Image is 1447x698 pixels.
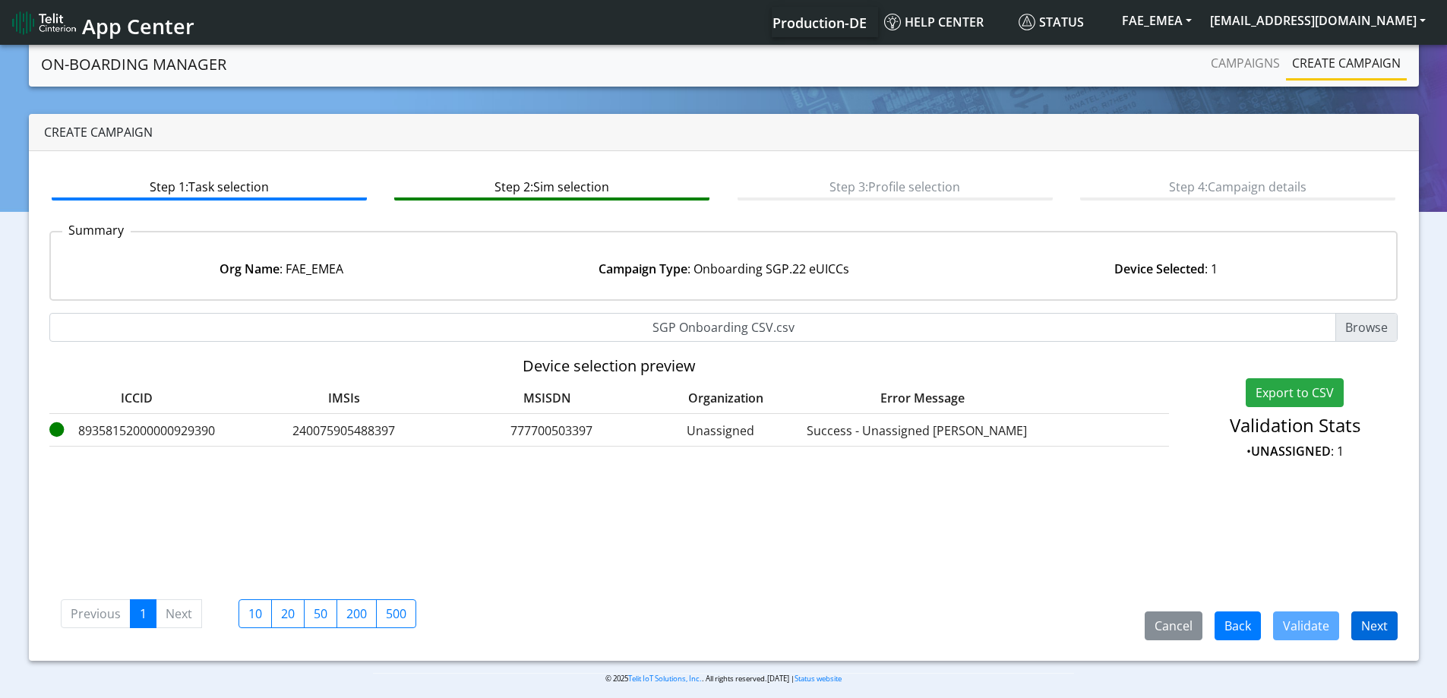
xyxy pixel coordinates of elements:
[41,49,226,80] a: On-Boarding Manager
[230,389,458,407] label: IMSIs
[945,260,1387,278] div: : 1
[1201,7,1435,34] button: [EMAIL_ADDRESS][DOMAIN_NAME]
[239,599,272,628] label: 10
[1019,14,1084,30] span: Status
[12,11,76,35] img: logo-telit-cinterion-gw-new.png
[1192,442,1398,460] p: • : 1
[772,14,867,32] span: Production-DE
[1286,48,1407,78] a: Create campaign
[1113,7,1201,34] button: FAE_EMEA
[803,422,1031,440] label: Success - Unassigned [PERSON_NAME]
[738,172,1053,201] btn: Step 3: Profile selection
[1192,415,1398,437] h4: Validation Stats
[884,14,901,30] img: knowledge.svg
[29,114,1419,151] div: Create campaign
[878,7,1013,37] a: Help center
[52,172,367,201] btn: Step 1: Task selection
[623,389,775,407] label: Organization
[49,422,224,440] label: 89358152000000929390
[62,221,131,239] p: Summary
[1205,48,1286,78] a: Campaigns
[1246,378,1344,407] button: Export to CSV
[394,172,709,201] btn: Step 2: Sim selection
[373,673,1074,684] p: © 2025 . All rights reserved.[DATE] |
[60,260,502,278] div: : FAE_EMEA
[1145,611,1202,640] button: Cancel
[1080,172,1395,201] btn: Step 4: Campaign details
[82,12,194,40] span: App Center
[49,389,224,407] label: ICCID
[782,389,1010,407] label: Error Message
[464,422,639,440] label: 777700503397
[599,261,687,277] strong: Campaign Type
[1351,611,1398,640] button: Next
[645,422,797,440] label: Unassigned
[271,599,305,628] label: 20
[1215,611,1261,640] button: Back
[1251,443,1331,460] strong: UNASSIGNED
[884,14,984,30] span: Help center
[1019,14,1035,30] img: status.svg
[12,6,192,39] a: App Center
[502,260,944,278] div: : Onboarding SGP.22 eUICCs
[376,599,416,628] label: 500
[230,422,458,440] label: 240075905488397
[795,674,842,684] a: Status website
[1013,7,1113,37] a: Status
[220,261,280,277] strong: Org Name
[304,599,337,628] label: 50
[772,7,866,37] a: Your current platform instance
[628,674,702,684] a: Telit IoT Solutions, Inc.
[336,599,377,628] label: 200
[49,357,1170,375] h5: Device selection preview
[130,599,156,628] a: 1
[1273,611,1339,640] button: Validate
[464,389,608,407] label: MSISDN
[1114,261,1205,277] strong: Device Selected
